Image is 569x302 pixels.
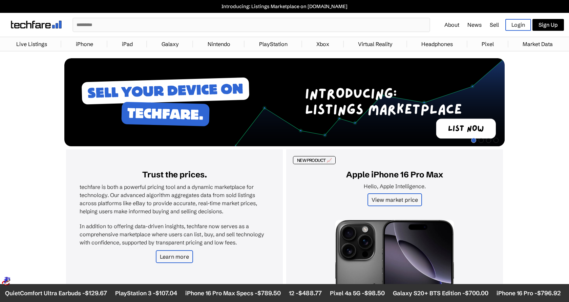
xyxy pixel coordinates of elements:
span: Go to slide 3 [486,138,491,143]
a: Introducing: Listings Marketplace on [DOMAIN_NAME] [3,3,566,9]
a: About [444,21,459,28]
a: Xbox [313,37,333,51]
span: $98.50 [363,289,384,297]
img: techfare logo [11,21,62,28]
li: Pixel 4a 5G - [329,289,384,297]
h2: Apple iPhone 16 Pro Max [300,170,489,179]
a: Market Data [519,37,556,51]
span: $488.77 [297,289,321,297]
li: PlayStation 3 - [114,289,176,297]
h2: Trust the prices. [80,170,269,179]
img: Desktop Image 1 [64,58,505,146]
li: Galaxy S20+ BTS Edition - [392,289,487,297]
p: Hello, Apple Intelligence. [300,183,489,190]
span: Go to slide 4 [493,138,499,143]
a: Learn more [156,250,193,263]
p: In addition to offering data-driven insights, techfare now serves as a comprehensive marketplace ... [80,222,269,246]
li: QuietComfort Ultra Earbuds - [4,289,106,297]
a: Headphones [418,37,456,51]
a: View market price [367,193,422,206]
span: Go to slide 1 [471,138,476,143]
a: Virtual Reality [355,37,396,51]
a: Sell [490,21,499,28]
span: Go to slide 2 [479,138,484,143]
div: 1 / 4 [64,58,505,148]
li: iPhone 16 Pro - [496,289,560,297]
a: Live Listings [13,37,50,51]
li: iPhone 16 Pro Max Specs - [184,289,280,297]
a: PlayStation [256,37,291,51]
span: $129.67 [84,289,106,297]
span: $107.04 [154,289,176,297]
li: 12 - [288,289,321,297]
a: iPad [119,37,136,51]
p: techfare is both a powerful pricing tool and a dynamic marketplace for technology. Our advanced a... [80,183,269,215]
span: $700.00 [464,289,487,297]
div: NEW PRODUCT 📈 [293,156,336,164]
a: iPhone [72,37,97,51]
a: Login [505,19,531,31]
a: Galaxy [158,37,182,51]
a: Sign Up [532,19,564,31]
span: $789.50 [256,289,280,297]
a: Pixel [478,37,497,51]
a: News [467,21,482,28]
a: Nintendo [204,37,234,51]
